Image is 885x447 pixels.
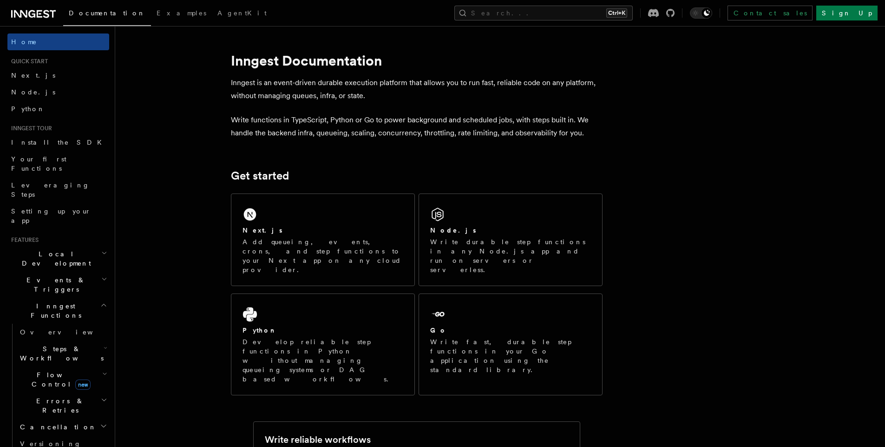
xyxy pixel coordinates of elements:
button: Cancellation [16,419,109,435]
button: Errors & Retries [16,393,109,419]
p: Develop reliable step functions in Python without managing queueing systems or DAG based workflows. [243,337,403,384]
a: Node.js [7,84,109,100]
a: Sign Up [816,6,878,20]
a: PythonDevelop reliable step functions in Python without managing queueing systems or DAG based wo... [231,294,415,395]
a: AgentKit [212,3,272,25]
h2: Next.js [243,226,282,235]
p: Write durable step functions in any Node.js app and run on servers or serverless. [430,237,591,274]
a: Home [7,33,109,50]
p: Write functions in TypeScript, Python or Go to power background and scheduled jobs, with steps bu... [231,113,603,140]
span: Steps & Workflows [16,344,104,363]
p: Inngest is an event-driven durable execution platform that allows you to run fast, reliable code ... [231,76,603,102]
span: AgentKit [217,9,267,17]
h2: Go [430,326,447,335]
a: Python [7,100,109,117]
h1: Inngest Documentation [231,52,603,69]
a: Next.jsAdd queueing, events, crons, and step functions to your Next app on any cloud provider. [231,193,415,286]
span: Quick start [7,58,48,65]
a: Next.js [7,67,109,84]
button: Toggle dark mode [690,7,712,19]
h2: Node.js [430,226,476,235]
span: Events & Triggers [7,275,101,294]
span: Inngest Functions [7,301,100,320]
span: Local Development [7,249,101,268]
a: GoWrite fast, durable step functions in your Go application using the standard library. [419,294,603,395]
a: Get started [231,169,289,182]
span: new [75,380,91,390]
span: Node.js [11,88,55,96]
a: Examples [151,3,212,25]
span: Next.js [11,72,55,79]
button: Inngest Functions [7,298,109,324]
span: Errors & Retries [16,396,101,415]
span: Examples [157,9,206,17]
span: Setting up your app [11,207,91,224]
span: Leveraging Steps [11,181,90,198]
a: Leveraging Steps [7,177,109,203]
a: Your first Functions [7,151,109,177]
span: Documentation [69,9,145,17]
span: Your first Functions [11,155,66,172]
a: Install the SDK [7,134,109,151]
span: Install the SDK [11,139,107,146]
h2: Write reliable workflows [265,433,371,446]
span: Python [11,105,45,113]
button: Search...Ctrl+K [454,6,633,20]
kbd: Ctrl+K [606,8,627,18]
a: Contact sales [728,6,813,20]
button: Events & Triggers [7,272,109,298]
h2: Python [243,326,277,335]
span: Cancellation [16,422,97,432]
span: Overview [20,328,116,336]
button: Flow Controlnew [16,367,109,393]
span: Features [7,236,39,244]
span: Flow Control [16,370,102,389]
span: Home [11,37,37,47]
span: Inngest tour [7,125,52,132]
p: Write fast, durable step functions in your Go application using the standard library. [430,337,591,374]
button: Steps & Workflows [16,340,109,367]
a: Documentation [63,3,151,26]
a: Setting up your app [7,203,109,229]
a: Node.jsWrite durable step functions in any Node.js app and run on servers or serverless. [419,193,603,286]
p: Add queueing, events, crons, and step functions to your Next app on any cloud provider. [243,237,403,274]
a: Overview [16,324,109,340]
button: Local Development [7,246,109,272]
